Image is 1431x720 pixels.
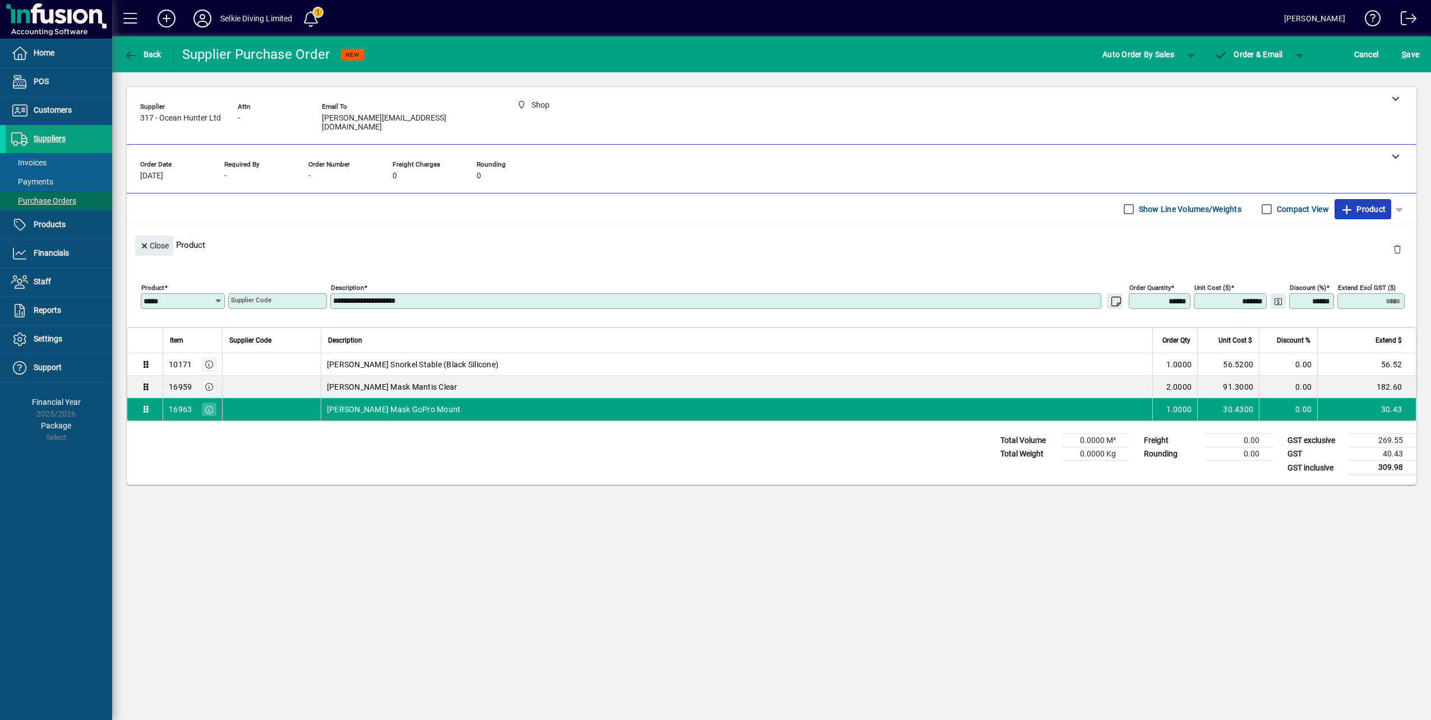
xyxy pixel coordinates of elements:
[1062,434,1129,447] td: 0.0000 M³
[1384,244,1411,254] app-page-header-button: Delete
[169,404,192,415] div: 16963
[1194,284,1231,292] mat-label: Unit Cost ($)
[6,268,112,296] a: Staff
[6,172,112,191] a: Payments
[6,39,112,67] a: Home
[34,248,69,257] span: Financials
[393,172,397,181] span: 0
[1137,204,1241,215] label: Show Line Volumes/Weights
[1335,199,1391,219] button: Product
[135,236,173,256] button: Close
[1218,334,1252,347] span: Unit Cost $
[345,51,359,58] span: NEW
[1209,44,1289,64] button: Order & Email
[34,220,66,229] span: Products
[169,381,192,393] div: 16959
[1129,284,1171,292] mat-label: Order Quantity
[1270,293,1286,309] button: Change Price Levels
[140,237,169,255] span: Close
[112,44,174,64] app-page-header-button: Back
[1206,447,1273,461] td: 0.00
[41,421,71,430] span: Package
[6,239,112,267] a: Financials
[1152,376,1197,398] td: 2.0000
[229,334,271,347] span: Supplier Code
[34,306,61,315] span: Reports
[1399,44,1422,64] button: Save
[11,196,76,205] span: Purchase Orders
[1259,353,1317,376] td: 0.00
[34,48,54,57] span: Home
[1349,447,1416,461] td: 40.43
[1197,353,1259,376] td: 56.5200
[1206,434,1273,447] td: 0.00
[1402,50,1406,59] span: S
[1354,45,1379,63] span: Cancel
[1215,50,1283,59] span: Order & Email
[1282,447,1349,461] td: GST
[170,334,183,347] span: Item
[34,363,62,372] span: Support
[1349,434,1416,447] td: 269.55
[231,296,271,304] mat-label: Supplier Code
[1062,447,1129,461] td: 0.0000 Kg
[1356,2,1381,39] a: Knowledge Base
[1317,398,1416,421] td: 30.43
[1338,284,1396,292] mat-label: Extend excl GST ($)
[132,240,176,250] app-page-header-button: Close
[322,114,490,132] span: [PERSON_NAME][EMAIL_ADDRESS][DOMAIN_NAME]
[140,172,163,181] span: [DATE]
[1340,200,1386,218] span: Product
[327,359,498,370] span: [PERSON_NAME] Snorkel Stable (Black Silicone)
[6,191,112,210] a: Purchase Orders
[121,44,164,64] button: Back
[995,447,1062,461] td: Total Weight
[1277,334,1310,347] span: Discount %
[6,354,112,382] a: Support
[1317,376,1416,398] td: 182.60
[1351,44,1382,64] button: Cancel
[34,334,62,343] span: Settings
[34,134,66,143] span: Suppliers
[6,211,112,239] a: Products
[1197,376,1259,398] td: 91.3000
[1392,2,1417,39] a: Logout
[1290,284,1326,292] mat-label: Discount (%)
[6,96,112,124] a: Customers
[169,359,192,370] div: 10171
[1275,204,1329,215] label: Compact View
[184,8,220,29] button: Profile
[477,172,481,181] span: 0
[327,404,461,415] span: [PERSON_NAME] Mask GoPro Mount
[34,277,51,286] span: Staff
[1259,376,1317,398] td: 0.00
[327,381,458,393] span: [PERSON_NAME] Mask Mantis Clear
[1138,434,1206,447] td: Freight
[1197,398,1259,421] td: 30.4300
[127,224,1416,265] div: Product
[995,434,1062,447] td: Total Volume
[1282,434,1349,447] td: GST exclusive
[32,398,81,407] span: Financial Year
[1282,461,1349,475] td: GST inclusive
[1284,10,1345,27] div: [PERSON_NAME]
[6,68,112,96] a: POS
[1152,398,1197,421] td: 1.0000
[6,297,112,325] a: Reports
[328,334,362,347] span: Description
[1349,461,1416,475] td: 309.98
[6,325,112,353] a: Settings
[1162,334,1190,347] span: Order Qty
[1259,398,1317,421] td: 0.00
[224,172,227,181] span: -
[1384,236,1411,262] button: Delete
[1102,45,1174,63] span: Auto Order By Sales
[1317,353,1416,376] td: 56.52
[34,105,72,114] span: Customers
[11,177,53,186] span: Payments
[238,114,240,123] span: -
[220,10,293,27] div: Selkie Diving Limited
[34,77,49,86] span: POS
[149,8,184,29] button: Add
[331,284,364,292] mat-label: Description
